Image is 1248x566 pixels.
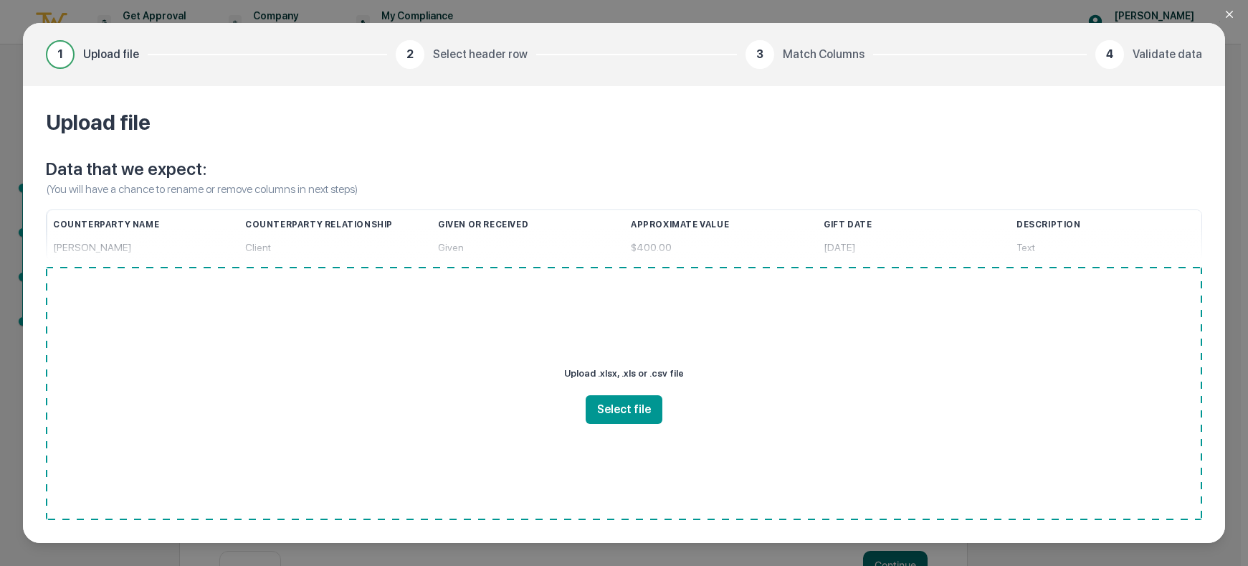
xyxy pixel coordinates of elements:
[46,158,1202,181] p: Data that we expect:
[1202,519,1241,557] iframe: Open customer support
[1016,210,1196,239] div: Description
[1106,46,1113,63] span: 4
[438,235,619,260] div: Given
[631,210,812,239] div: Approximate Value
[406,46,414,63] span: 2
[245,235,427,260] div: Client
[1133,46,1202,63] span: Validate data
[46,181,1202,198] p: (You will have a chance to rename or remove columns in next steps)
[57,46,63,63] span: 1
[433,46,528,63] span: Select header row
[824,210,1005,239] div: Gift Date
[46,109,1202,135] h2: Upload file
[586,395,662,424] button: Select file
[438,210,619,239] div: Given or Received
[783,46,864,63] span: Match Columns
[53,210,234,239] div: Counterparty Name
[53,235,234,260] div: [PERSON_NAME]
[564,364,684,384] p: Upload .xlsx, .xls or .csv file
[756,46,763,63] span: 3
[824,235,1005,260] div: [DATE]
[1016,235,1196,260] div: Text
[245,210,427,239] div: Counterparty Relationship
[631,235,812,260] div: $400.00
[83,46,139,63] span: Upload file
